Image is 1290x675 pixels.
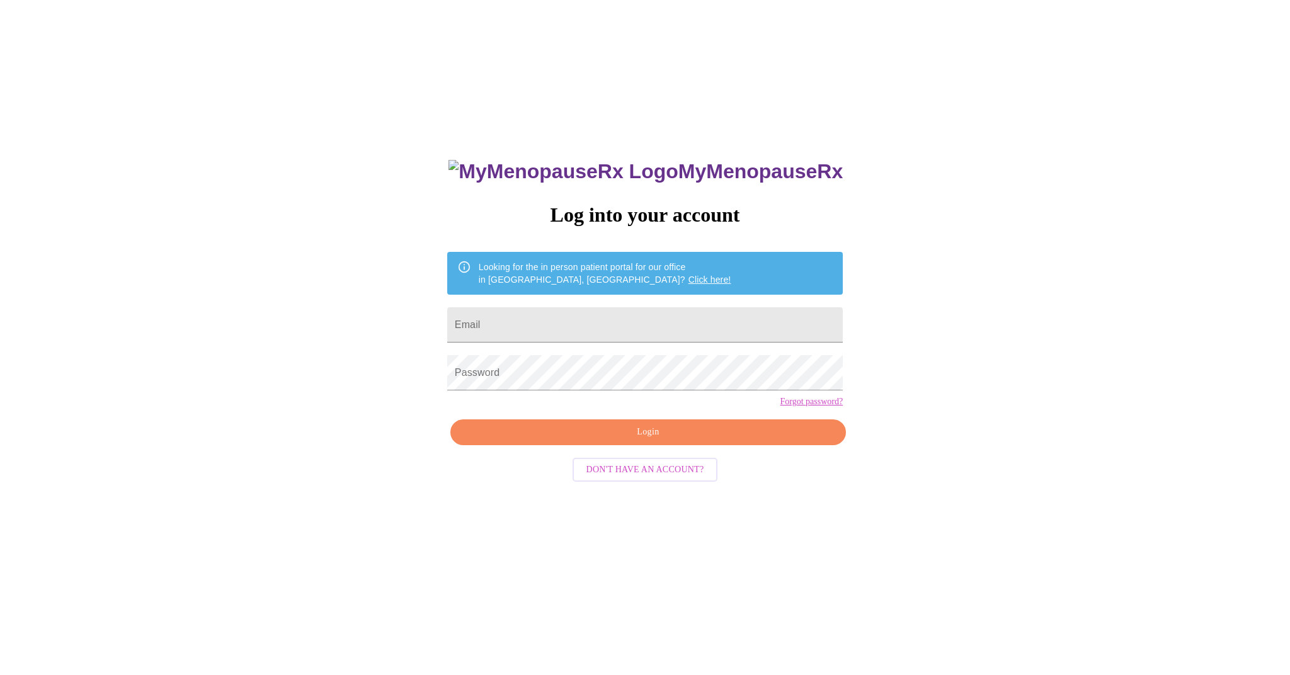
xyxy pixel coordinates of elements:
[465,424,831,440] span: Login
[573,458,718,482] button: Don't have an account?
[569,463,721,474] a: Don't have an account?
[450,419,846,445] button: Login
[479,256,731,291] div: Looking for the in person patient portal for our office in [GEOGRAPHIC_DATA], [GEOGRAPHIC_DATA]?
[447,203,843,227] h3: Log into your account
[448,160,843,183] h3: MyMenopauseRx
[688,275,731,285] a: Click here!
[780,397,843,407] a: Forgot password?
[586,462,704,478] span: Don't have an account?
[448,160,678,183] img: MyMenopauseRx Logo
